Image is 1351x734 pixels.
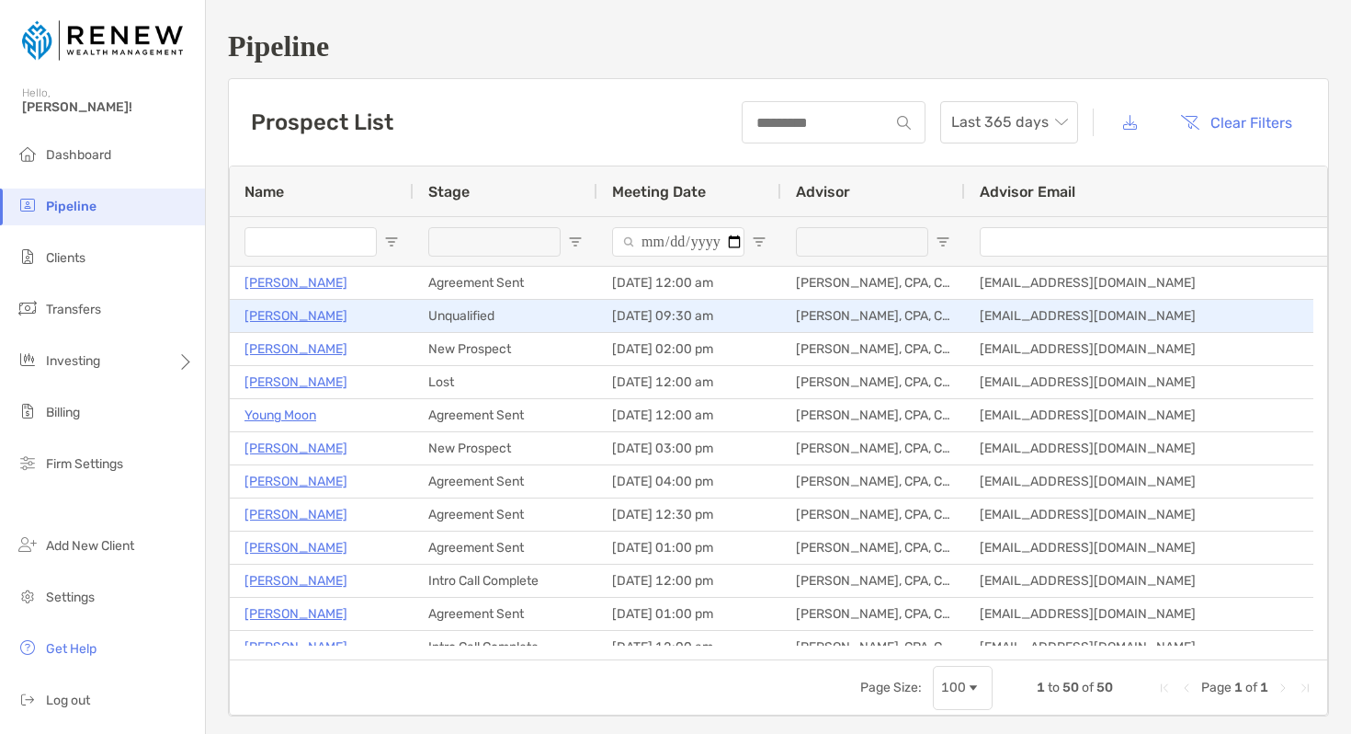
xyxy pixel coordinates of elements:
[933,666,993,710] div: Page Size
[1201,680,1232,695] span: Page
[244,304,347,327] a: [PERSON_NAME]
[781,300,965,332] div: [PERSON_NAME], CPA, CFP®
[244,437,347,460] a: [PERSON_NAME]
[1048,680,1060,695] span: to
[17,349,39,371] img: investing icon
[17,688,39,710] img: logout icon
[568,235,583,249] button: Open Filter Menu
[612,227,744,257] input: Meeting Date Filter Input
[17,297,39,319] img: transfers icon
[936,235,950,249] button: Open Filter Menu
[1062,680,1079,695] span: 50
[414,532,597,564] div: Agreement Sent
[244,271,347,294] a: [PERSON_NAME]
[597,267,781,299] div: [DATE] 12:00 am
[781,432,965,464] div: [PERSON_NAME], CPA, CFP®
[781,399,965,431] div: [PERSON_NAME], CPA, CFP®
[414,366,597,398] div: Lost
[244,503,347,526] a: [PERSON_NAME]
[1037,680,1045,695] span: 1
[1234,680,1243,695] span: 1
[781,631,965,663] div: [PERSON_NAME], CPA, CFP®
[46,405,80,420] span: Billing
[597,432,781,464] div: [DATE] 03:00 pm
[22,99,194,115] span: [PERSON_NAME]!
[244,602,347,625] a: [PERSON_NAME]
[46,641,96,657] span: Get Help
[597,598,781,630] div: [DATE] 01:00 pm
[1157,681,1172,695] div: First Page
[597,366,781,398] div: [DATE] 12:00 am
[46,590,95,605] span: Settings
[1166,102,1306,143] button: Clear Filters
[414,631,597,663] div: Intro Call Complete
[17,452,39,474] img: firm-settings icon
[597,300,781,332] div: [DATE] 09:30 am
[428,183,470,201] span: Stage
[46,456,123,472] span: Firm Settings
[17,637,39,659] img: get-help icon
[781,333,965,365] div: [PERSON_NAME], CPA, CFP®
[414,267,597,299] div: Agreement Sent
[244,371,347,394] a: [PERSON_NAME]
[597,399,781,431] div: [DATE] 12:00 am
[781,465,965,498] div: [PERSON_NAME], CPA, CFP®
[244,338,347,361] a: [PERSON_NAME]
[781,366,965,398] div: [PERSON_NAME], CPA, CFP®
[414,465,597,498] div: Agreement Sent
[597,631,781,663] div: [DATE] 12:00 am
[244,470,347,493] a: [PERSON_NAME]
[941,680,966,695] div: 100
[597,499,781,531] div: [DATE] 12:30 pm
[1179,681,1194,695] div: Previous Page
[414,565,597,597] div: Intro Call Complete
[781,565,965,597] div: [PERSON_NAME], CPA, CFP®
[244,227,377,257] input: Name Filter Input
[46,693,90,708] span: Log out
[951,102,1067,143] span: Last 365 days
[414,300,597,332] div: Unqualified
[46,250,85,266] span: Clients
[781,532,965,564] div: [PERSON_NAME], CPA, CFP®
[597,565,781,597] div: [DATE] 12:00 pm
[17,143,39,165] img: dashboard icon
[17,194,39,216] img: pipeline icon
[1298,681,1312,695] div: Last Page
[251,109,393,135] h3: Prospect List
[980,183,1075,201] span: Advisor Email
[46,147,111,163] span: Dashboard
[1260,680,1268,695] span: 1
[228,29,1329,63] h1: Pipeline
[46,199,96,214] span: Pipeline
[384,235,399,249] button: Open Filter Menu
[46,538,134,554] span: Add New Client
[244,183,284,201] span: Name
[414,333,597,365] div: New Prospect
[17,400,39,422] img: billing icon
[612,183,706,201] span: Meeting Date
[244,569,347,592] a: [PERSON_NAME]
[1245,680,1257,695] span: of
[781,267,965,299] div: [PERSON_NAME], CPA, CFP®
[1082,680,1094,695] span: of
[46,302,101,317] span: Transfers
[781,499,965,531] div: [PERSON_NAME], CPA, CFP®
[1096,680,1113,695] span: 50
[22,7,183,74] img: Zoe Logo
[46,353,100,369] span: Investing
[244,536,347,559] a: [PERSON_NAME]
[414,598,597,630] div: Agreement Sent
[597,532,781,564] div: [DATE] 01:00 pm
[244,404,316,427] a: Young Moon
[244,636,347,659] a: [PERSON_NAME]
[752,235,766,249] button: Open Filter Menu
